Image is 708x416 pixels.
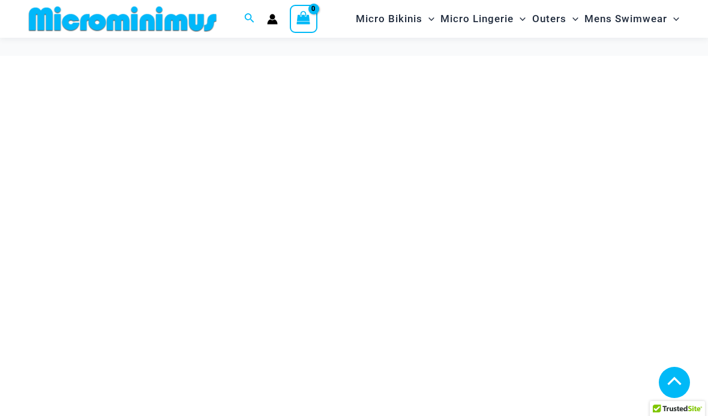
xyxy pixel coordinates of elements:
span: Micro Bikinis [356,4,422,34]
span: Mens Swimwear [584,4,667,34]
nav: Site Navigation [351,2,684,36]
span: Micro Lingerie [440,4,514,34]
a: Micro BikinisMenu ToggleMenu Toggle [353,4,437,34]
span: Menu Toggle [514,4,526,34]
span: Menu Toggle [667,4,679,34]
img: MM SHOP LOGO FLAT [24,5,221,32]
span: Menu Toggle [422,4,434,34]
a: Micro LingerieMenu ToggleMenu Toggle [437,4,529,34]
span: Outers [532,4,566,34]
a: Mens SwimwearMenu ToggleMenu Toggle [581,4,682,34]
a: Account icon link [267,14,278,25]
span: Menu Toggle [566,4,578,34]
a: Search icon link [244,11,255,26]
a: OutersMenu ToggleMenu Toggle [529,4,581,34]
a: View Shopping Cart, empty [290,5,317,32]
